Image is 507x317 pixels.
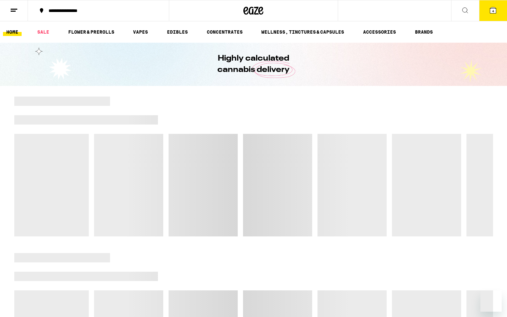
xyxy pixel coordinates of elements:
button: 4 [479,0,507,21]
a: EDIBLES [164,28,191,36]
a: CONCENTRATES [203,28,246,36]
a: VAPES [130,28,151,36]
a: ACCESSORIES [360,28,399,36]
a: SALE [34,28,53,36]
h1: Highly calculated cannabis delivery [199,53,309,76]
span: 4 [492,9,494,13]
a: FLOWER & PREROLLS [65,28,118,36]
a: WELLNESS, TINCTURES & CAPSULES [258,28,347,36]
iframe: Button to launch messaging window [480,290,502,312]
a: HOME [3,28,22,36]
a: BRANDS [412,28,436,36]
